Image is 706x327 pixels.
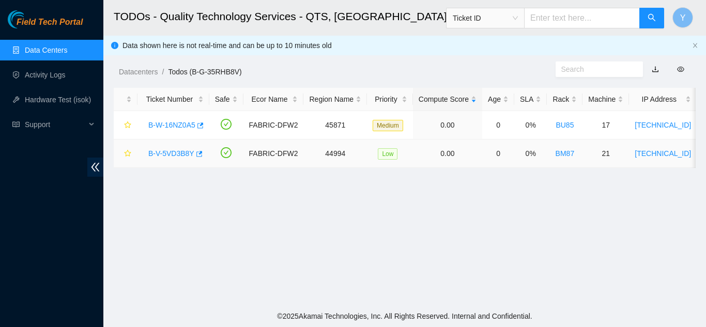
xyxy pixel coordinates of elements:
button: star [119,145,132,162]
a: Todos (B-G-35RHB8V) [168,68,241,76]
span: Medium [373,120,403,131]
span: read [12,121,20,128]
td: 0% [514,111,547,139]
td: FABRIC-DFW2 [243,111,304,139]
td: 0.00 [413,139,482,168]
span: Low [378,148,397,160]
td: 0 [482,111,514,139]
td: 0 [482,139,514,168]
a: BM87 [556,149,575,158]
td: 17 [582,111,629,139]
span: check-circle [221,119,232,130]
a: B-V-5VD3B8Y [148,149,194,158]
span: / [162,68,164,76]
span: star [124,121,131,130]
img: Akamai Technologies [8,10,52,28]
a: Activity Logs [25,71,66,79]
span: search [648,13,656,23]
span: eye [677,66,684,73]
button: search [639,8,664,28]
button: close [692,42,698,49]
input: Enter text here... [524,8,640,28]
td: 0% [514,139,547,168]
span: double-left [87,158,103,177]
a: Akamai TechnologiesField Tech Portal [8,19,83,32]
span: star [124,150,131,158]
td: 44994 [303,139,367,168]
button: star [119,117,132,133]
a: [TECHNICAL_ID] [635,149,691,158]
td: 0.00 [413,111,482,139]
a: Data Centers [25,46,67,54]
a: BU85 [556,121,574,129]
footer: © 2025 Akamai Technologies, Inc. All Rights Reserved. Internal and Confidential. [103,305,706,327]
td: FABRIC-DFW2 [243,139,304,168]
span: Field Tech Portal [17,18,83,27]
td: 21 [582,139,629,168]
span: Y [680,11,686,24]
span: check-circle [221,147,232,158]
a: Hardware Test (isok) [25,96,91,104]
a: download [652,65,659,73]
span: Ticket ID [453,10,518,26]
a: Datacenters [119,68,158,76]
a: B-W-16NZ0A5 [148,121,195,129]
button: Y [672,7,693,28]
button: download [644,61,667,77]
a: [TECHNICAL_ID] [635,121,691,129]
input: Search [561,64,630,75]
span: Support [25,114,86,135]
td: 45871 [303,111,367,139]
